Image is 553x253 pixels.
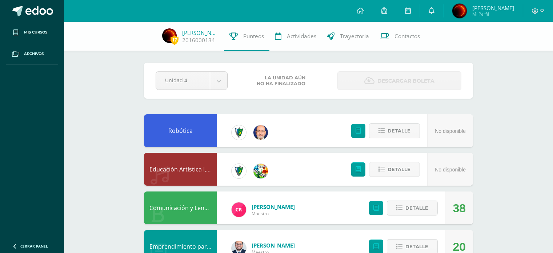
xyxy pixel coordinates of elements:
button: Detalle [369,162,420,177]
span: Mis cursos [24,29,47,35]
span: Contactos [394,32,420,40]
a: Actividades [269,22,322,51]
a: Archivos [6,43,58,65]
button: Detalle [387,201,438,216]
img: 159e24a6ecedfdf8f489544946a573f0.png [253,164,268,178]
button: Detalle [369,123,420,138]
img: 9f174a157161b4ddbe12118a61fed988.png [232,125,246,140]
span: Detalle [388,124,410,138]
span: [PERSON_NAME] [252,242,295,249]
span: 17 [171,35,179,44]
a: [PERSON_NAME] [182,29,219,36]
span: No disponible [435,128,466,134]
a: Contactos [374,22,425,51]
a: Trayectoria [322,22,374,51]
div: Comunicación y Lenguaje, Idioma Español [144,191,217,224]
span: Maestro [252,210,295,217]
span: Detalle [388,163,410,176]
span: La unidad aún no ha finalizado [257,75,305,87]
a: Punteos [224,22,269,51]
img: 356f35e1342121e0f3f79114633ea786.png [162,28,177,43]
a: Mis cursos [6,22,58,43]
img: 356f35e1342121e0f3f79114633ea786.png [452,4,467,18]
img: ab28fb4d7ed199cf7a34bbef56a79c5b.png [232,202,246,217]
span: Trayectoria [340,32,369,40]
a: 2016000134 [182,36,215,44]
span: Unidad 4 [165,72,201,89]
span: No disponible [435,167,466,173]
a: Unidad 4 [156,72,227,90]
div: Robótica [144,114,217,147]
span: [PERSON_NAME] [252,203,295,210]
span: Mi Perfil [472,11,514,17]
div: Educación Artística I, Música y Danza [144,153,217,186]
span: Punteos [243,32,264,40]
img: 6b7a2a75a6c7e6282b1a1fdce061224c.png [253,125,268,140]
div: 38 [453,192,466,225]
span: Archivos [24,51,44,57]
span: Descargar boleta [377,72,434,90]
span: Cerrar panel [20,244,48,249]
img: 9f174a157161b4ddbe12118a61fed988.png [232,164,246,178]
span: Actividades [287,32,316,40]
span: Detalle [405,201,428,215]
span: [PERSON_NAME] [472,4,514,12]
